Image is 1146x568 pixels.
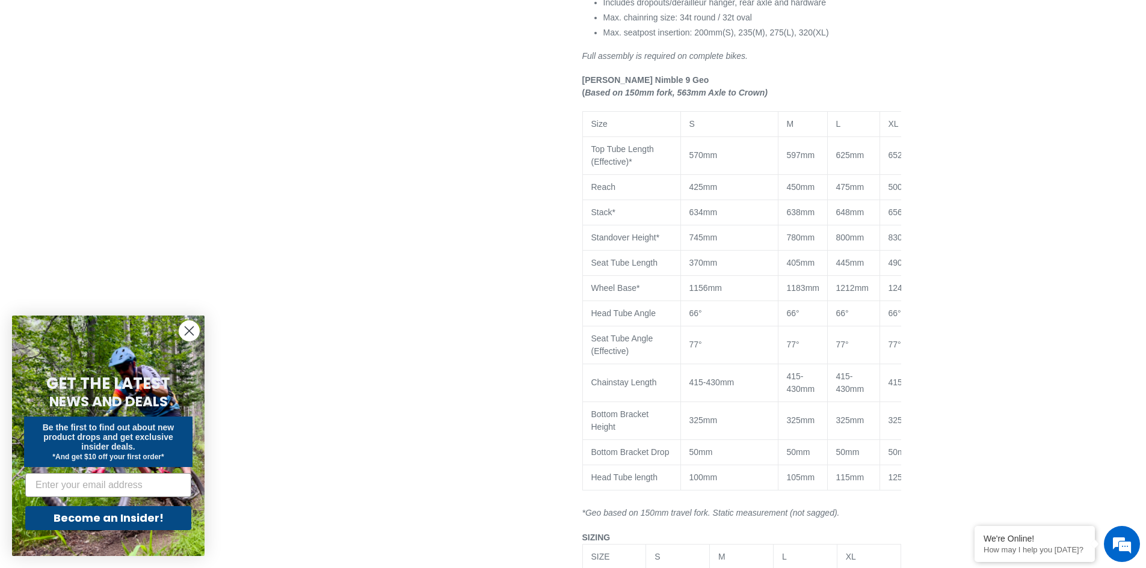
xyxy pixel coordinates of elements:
div: M [718,551,765,563]
div: XL [846,551,892,563]
span: Standover Height* [591,233,660,242]
span: GET THE LATEST [46,373,170,394]
td: L [827,111,880,136]
span: 490mm [889,258,917,267]
span: Chainstay Length [591,377,657,387]
td: XL [880,111,958,136]
button: Become an Insider! [25,506,191,530]
span: Wheel Base* [591,283,640,293]
span: Seat Tube Angle (Effective) [591,334,653,356]
span: 415-430mm [689,377,735,387]
span: Max. chainring size: 34t round / 32t oval [603,13,752,22]
span: 66° [689,308,702,318]
span: 66° [889,308,901,318]
span: 656mm [889,207,917,217]
span: 325mm [836,415,864,425]
p: How may I help you today? [984,545,1086,554]
span: 325mm [889,415,917,425]
span: NEWS AND DEALS [49,392,168,411]
span: 105mm [787,472,815,482]
span: 100mm [689,472,718,482]
div: Chat with us now [81,67,220,83]
span: 325mm [689,415,718,425]
span: 1156mm [689,283,722,293]
span: 1183mm [787,283,819,293]
span: 370mm [689,258,718,267]
span: 50mm [889,447,912,457]
span: Bottom Bracket Drop [591,447,670,457]
span: 415-430mm [787,371,815,394]
span: 66° [836,308,849,318]
span: 325mm [787,415,815,425]
span: *And get $10 off your first order* [52,453,164,461]
span: 450mm [787,182,815,192]
textarea: Type your message and hit 'Enter' [6,328,229,370]
span: 115mm [836,472,864,482]
span: 652mm [889,150,917,160]
span: 77° [836,340,849,349]
span: 1241mm [889,283,921,293]
button: Close dialog [179,320,200,341]
div: Minimize live chat window [197,6,226,35]
span: We're online! [70,151,166,273]
span: Max. seatpost insertion: 200mm(S), 235(M), 275(L), 320(XL) [603,28,829,37]
i: *Geo based on 150mm travel fork. Static measurement (not sagged). [582,508,840,518]
div: We're Online! [984,534,1086,543]
span: Reach [591,182,615,192]
td: S [680,111,778,136]
em: Full assembly is required on complete bikes. [582,51,748,61]
span: 415-430mm [889,377,934,387]
span: Seat Tube Length [591,258,658,267]
span: 830mm [889,233,917,242]
span: 50mm [787,447,810,457]
span: 125mm [889,472,917,482]
div: SIZE [591,551,638,563]
input: Enter your email address [25,473,191,497]
span: 77° [787,340,799,349]
span: 745mm [689,233,718,242]
span: 415-430mm [836,371,864,394]
td: M [778,111,827,136]
span: 1212mm [836,283,869,293]
span: 638mm [787,207,815,217]
img: d_696896380_company_1647369064580_696896380 [39,60,69,90]
span: 405mm [787,258,815,267]
span: 50mm [836,447,860,457]
i: Based on 150mm fork, 563mm Axle to Crown) [585,88,768,97]
span: Top Tube Length (Effective)* [591,144,654,166]
span: 648mm [836,207,864,217]
span: Be the first to find out about new product drops and get exclusive insider deals. [43,423,174,451]
span: Stack* [591,207,615,217]
span: 570mm [689,150,718,160]
span: 77° [889,340,901,349]
div: Navigation go back [13,66,31,84]
span: 475mm [836,182,864,192]
span: 50mm [689,447,713,457]
span: SIZING [582,533,611,542]
span: 634mm [689,207,718,217]
span: Head Tube Angle [591,308,656,318]
div: L [782,551,828,563]
span: 500mm [889,182,917,192]
span: Head Tube length [591,472,658,482]
span: 445mm [836,258,864,267]
span: 800mm [836,233,864,242]
span: 77° [689,340,702,349]
span: 425mm [689,182,718,192]
span: 597mm [787,150,815,160]
span: 66° [787,308,799,318]
b: [PERSON_NAME] Nimble 9 Geo ( [582,75,709,97]
span: 780mm [787,233,815,242]
span: 625mm [836,150,864,160]
td: Bottom Bracket Height [582,402,680,439]
td: Size [582,111,680,136]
